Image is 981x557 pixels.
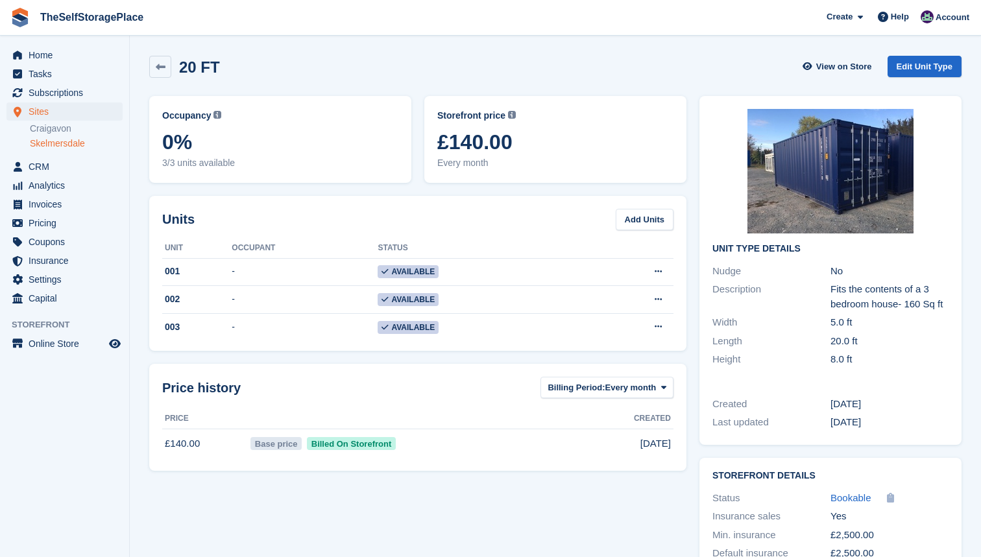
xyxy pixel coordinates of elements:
[747,109,914,233] img: 5378.jpeg
[250,437,302,450] span: Base price
[162,209,195,229] h2: Units
[830,334,949,349] div: 20.0 ft
[30,123,123,135] a: Craigavon
[6,252,123,270] a: menu
[6,176,123,195] a: menu
[891,10,909,23] span: Help
[712,528,830,543] div: Min. insurance
[830,352,949,367] div: 8.0 ft
[162,265,232,278] div: 001
[35,6,149,28] a: TheSelfStoragePlace
[29,233,106,251] span: Coupons
[378,321,439,334] span: Available
[6,270,123,289] a: menu
[830,491,871,506] a: Bookable
[6,214,123,232] a: menu
[29,65,106,83] span: Tasks
[830,282,949,311] div: Fits the contents of a 3 bedroom house- 160 Sq ft
[162,130,398,154] span: 0%
[29,195,106,213] span: Invoices
[6,289,123,307] a: menu
[6,46,123,64] a: menu
[830,492,871,503] span: Bookable
[6,65,123,83] a: menu
[378,293,439,306] span: Available
[712,509,830,524] div: Insurance sales
[712,244,949,254] h2: Unit Type details
[437,156,673,170] span: Every month
[548,381,605,394] span: Billing Period:
[232,238,378,259] th: Occupant
[712,334,830,349] div: Length
[712,491,830,506] div: Status
[634,412,671,424] span: Created
[6,233,123,251] a: menu
[540,377,673,398] button: Billing Period: Every month
[830,264,949,279] div: No
[827,10,853,23] span: Create
[162,238,232,259] th: Unit
[508,111,516,119] img: icon-info-grey-7440780725fd019a000dd9b08b2336e03edf1995a4989e88bcd33f0948082b44.svg
[6,84,123,102] a: menu
[10,8,30,27] img: stora-icon-8386f47178a22dfd0bd8f6a31ec36ba5ce8667c1dd55bd0f319d3a0aa187defe.svg
[30,137,123,150] a: Skelmersdale
[162,109,211,123] span: Occupancy
[162,378,241,397] span: Price history
[830,397,949,412] div: [DATE]
[29,176,106,195] span: Analytics
[6,158,123,176] a: menu
[801,56,877,77] a: View on Store
[162,156,398,170] span: 3/3 units available
[830,528,949,543] div: £2,500.00
[830,415,949,430] div: [DATE]
[6,335,123,353] a: menu
[6,102,123,121] a: menu
[712,471,949,481] h2: Storefront Details
[888,56,962,77] a: Edit Unit Type
[830,509,949,524] div: Yes
[640,436,671,451] span: [DATE]
[29,335,106,353] span: Online Store
[162,409,248,429] th: Price
[162,320,232,334] div: 003
[12,318,129,331] span: Storefront
[378,238,582,259] th: Status
[712,415,830,430] div: Last updated
[712,315,830,330] div: Width
[162,429,248,458] td: £140.00
[29,252,106,270] span: Insurance
[29,270,106,289] span: Settings
[712,352,830,367] div: Height
[378,265,439,278] span: Available
[830,315,949,330] div: 5.0 ft
[712,397,830,412] div: Created
[712,264,830,279] div: Nudge
[936,11,969,24] span: Account
[816,60,872,73] span: View on Store
[179,58,220,76] h2: 20 FT
[29,84,106,102] span: Subscriptions
[29,289,106,307] span: Capital
[232,286,378,314] td: -
[29,46,106,64] span: Home
[6,195,123,213] a: menu
[616,209,673,230] a: Add Units
[605,381,657,394] span: Every month
[29,102,106,121] span: Sites
[307,437,396,450] span: Billed On Storefront
[232,258,378,286] td: -
[712,282,830,311] div: Description
[162,292,232,306] div: 002
[107,336,123,351] a: Preview store
[437,109,505,123] span: Storefront price
[921,10,934,23] img: Sam
[29,158,106,176] span: CRM
[232,313,378,340] td: -
[437,130,673,154] span: £140.00
[213,111,221,119] img: icon-info-grey-7440780725fd019a000dd9b08b2336e03edf1995a4989e88bcd33f0948082b44.svg
[29,214,106,232] span: Pricing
